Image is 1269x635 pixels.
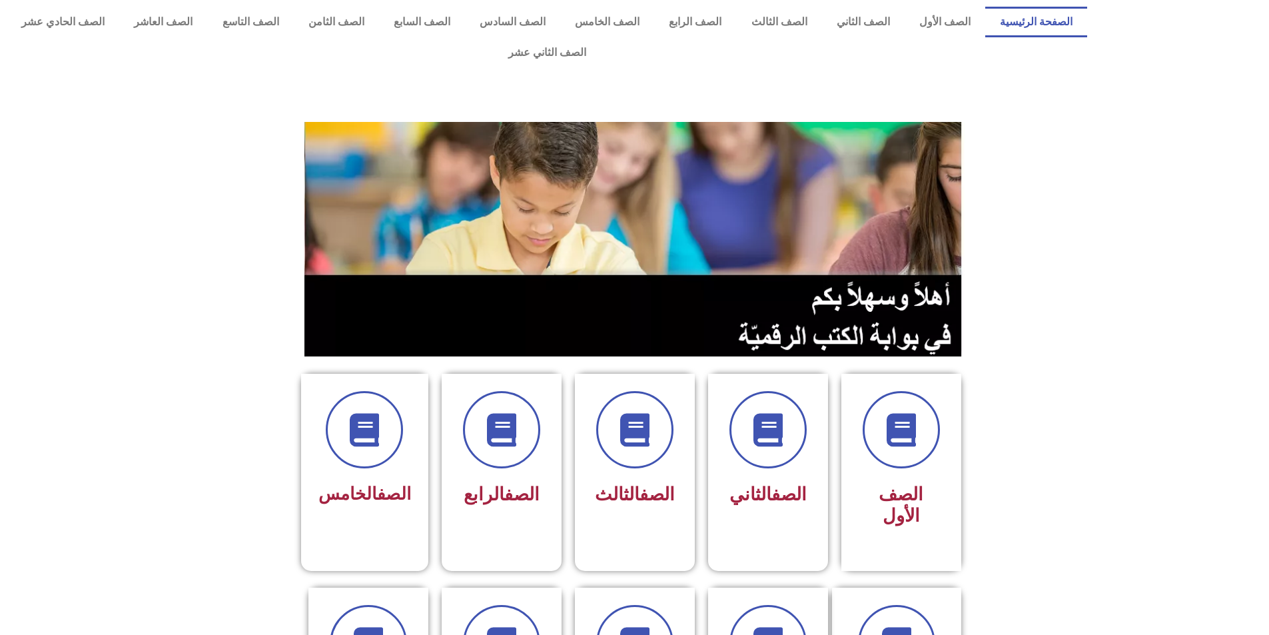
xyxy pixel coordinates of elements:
[504,484,540,505] a: الصف
[771,484,807,505] a: الصف
[639,484,675,505] a: الصف
[318,484,411,504] span: الخامس
[465,7,560,37] a: الصف السادس
[377,484,411,504] a: الصف
[119,7,207,37] a: الصف العاشر
[207,7,293,37] a: الصف التاسع
[822,7,905,37] a: الصف الثاني
[294,7,379,37] a: الصف الثامن
[736,7,821,37] a: الصف الثالث
[985,7,1087,37] a: الصفحة الرئيسية
[595,484,675,505] span: الثالث
[7,7,119,37] a: الصف الحادي عشر
[560,7,654,37] a: الصف الخامس
[464,484,540,505] span: الرابع
[905,7,985,37] a: الصف الأول
[729,484,807,505] span: الثاني
[654,7,736,37] a: الصف الرابع
[879,484,923,526] span: الصف الأول
[379,7,465,37] a: الصف السابع
[7,37,1087,68] a: الصف الثاني عشر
